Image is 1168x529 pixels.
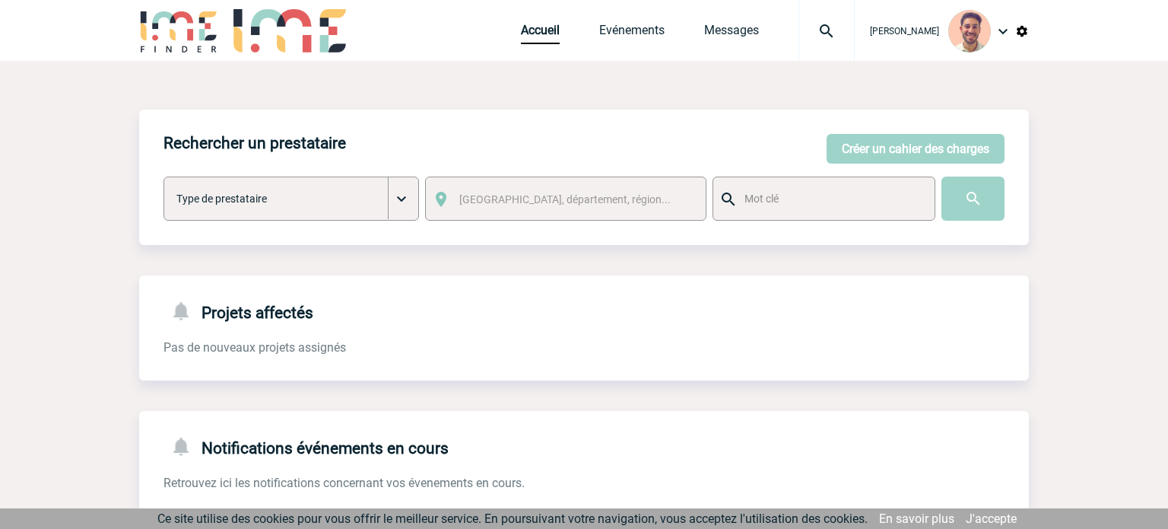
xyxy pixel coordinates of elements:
input: Submit [941,177,1005,221]
span: Pas de nouveaux projets assignés [163,340,346,355]
h4: Notifications événements en cours [163,435,449,457]
a: Accueil [521,23,560,44]
img: IME-Finder [139,9,218,53]
span: [PERSON_NAME] [870,26,939,37]
a: J'accepte [966,511,1017,526]
span: Retrouvez ici les notifications concernant vos évenements en cours. [163,476,525,490]
a: Messages [704,23,759,44]
span: [GEOGRAPHIC_DATA], département, région... [459,193,671,206]
h4: Rechercher un prestataire [163,134,346,152]
h4: Projets affectés [163,300,313,322]
img: notifications-24-px-g.png [170,300,202,322]
a: En savoir plus [879,511,954,526]
img: 132114-0.jpg [948,10,991,53]
span: Vous n'avez actuellement aucune notification [163,506,406,521]
img: notifications-24-px-g.png [170,435,202,457]
span: Ce site utilise des cookies pour vous offrir le meilleur service. En poursuivant votre navigation... [157,511,868,526]
a: Evénements [599,23,665,44]
input: Mot clé [741,189,921,209]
